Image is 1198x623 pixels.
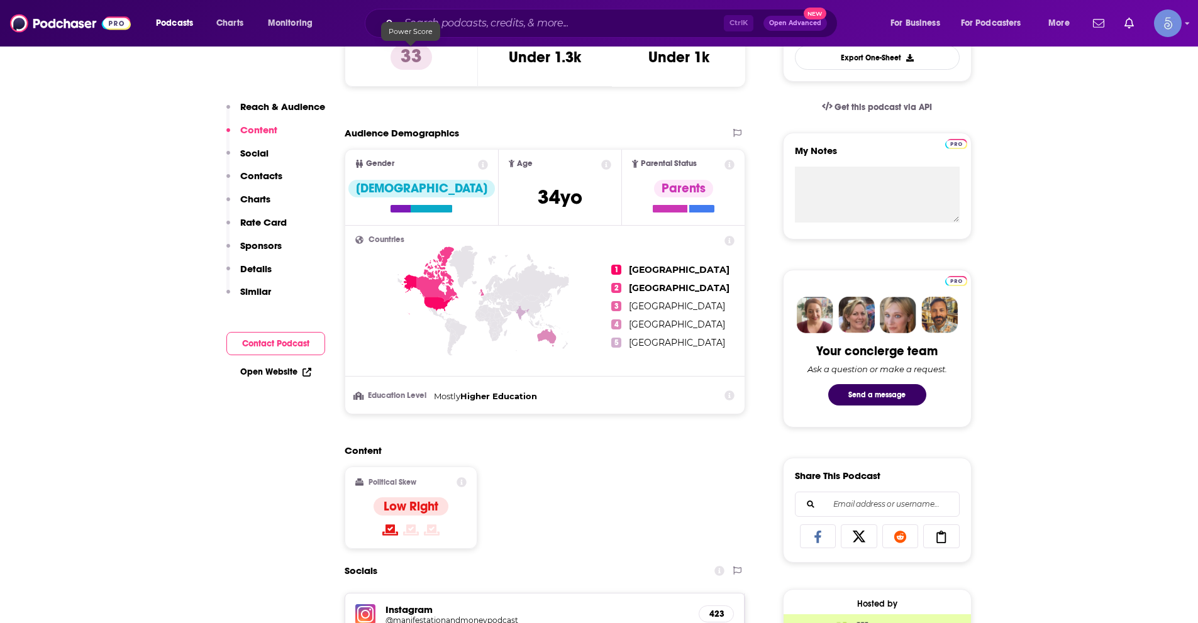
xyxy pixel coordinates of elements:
[629,282,729,294] span: [GEOGRAPHIC_DATA]
[355,392,429,400] h3: Education Level
[10,11,131,35] img: Podchaser - Follow, Share and Rate Podcasts
[1088,13,1109,34] a: Show notifications dropdown
[654,180,713,197] div: Parents
[156,14,193,32] span: Podcasts
[345,127,459,139] h2: Audience Demographics
[226,285,271,309] button: Similar
[945,274,967,286] a: Pro website
[226,216,287,240] button: Rate Card
[812,92,943,123] a: Get this podcast via API
[240,193,270,205] p: Charts
[882,13,956,33] button: open menu
[807,364,947,374] div: Ask a question or make a request.
[611,301,621,311] span: 3
[216,14,243,32] span: Charts
[629,300,725,312] span: [GEOGRAPHIC_DATA]
[391,45,432,70] p: 33
[226,147,269,170] button: Social
[369,478,416,487] h2: Political Skew
[240,240,282,251] p: Sponsors
[460,391,537,401] span: Higher Education
[240,367,311,377] a: Open Website
[434,391,460,401] span: Mostly
[369,236,404,244] span: Countries
[648,48,709,67] h3: Under 1k
[611,265,621,275] span: 1
[890,14,940,32] span: For Business
[800,524,836,548] a: Share on Facebook
[345,559,377,583] h2: Socials
[945,137,967,149] a: Pro website
[724,15,753,31] span: Ctrl K
[240,147,269,159] p: Social
[953,13,1040,33] button: open menu
[945,276,967,286] img: Podchaser Pro
[611,319,621,329] span: 4
[147,13,209,33] button: open menu
[629,337,725,348] span: [GEOGRAPHIC_DATA]
[611,283,621,293] span: 2
[961,14,1021,32] span: For Podcasters
[835,102,932,113] span: Get this podcast via API
[1040,13,1085,33] button: open menu
[384,499,438,514] h4: Low Right
[1154,9,1182,37] span: Logged in as Spiral5-G1
[795,145,960,167] label: My Notes
[240,101,325,113] p: Reach & Audience
[921,297,958,333] img: Jon Profile
[945,139,967,149] img: Podchaser Pro
[509,48,581,67] h3: Under 1.3k
[377,9,850,38] div: Search podcasts, credits, & more...
[226,240,282,263] button: Sponsors
[208,13,251,33] a: Charts
[366,160,394,168] span: Gender
[806,492,949,516] input: Email address or username...
[226,263,272,286] button: Details
[240,285,271,297] p: Similar
[795,45,960,70] button: Export One-Sheet
[385,604,689,615] h5: Instagram
[348,180,495,197] div: [DEMOGRAPHIC_DATA]
[226,193,270,216] button: Charts
[828,384,926,405] button: Send a message
[1119,13,1139,34] a: Show notifications dropdown
[804,8,826,19] span: New
[629,264,729,275] span: [GEOGRAPHIC_DATA]
[538,185,582,209] span: 34 yo
[769,20,821,26] span: Open Advanced
[797,297,833,333] img: Sydney Profile
[226,332,325,355] button: Contact Podcast
[399,13,724,33] input: Search podcasts, credits, & more...
[268,14,313,32] span: Monitoring
[841,524,877,548] a: Share on X/Twitter
[611,338,621,348] span: 5
[226,101,325,124] button: Reach & Audience
[763,16,827,31] button: Open AdvancedNew
[259,13,329,33] button: open menu
[709,609,723,619] h5: 423
[240,263,272,275] p: Details
[1154,9,1182,37] button: Show profile menu
[517,160,533,168] span: Age
[226,124,277,147] button: Content
[923,524,960,548] a: Copy Link
[240,216,287,228] p: Rate Card
[795,470,880,482] h3: Share This Podcast
[240,124,277,136] p: Content
[838,297,875,333] img: Barbara Profile
[345,444,736,456] h2: Content
[629,319,725,330] span: [GEOGRAPHIC_DATA]
[784,598,971,609] div: Hosted by
[226,170,282,193] button: Contacts
[816,343,938,359] div: Your concierge team
[880,297,916,333] img: Jules Profile
[240,170,282,182] p: Contacts
[381,22,440,41] div: Power Score
[882,524,919,548] a: Share on Reddit
[795,492,960,517] div: Search followers
[1154,9,1182,37] img: User Profile
[641,160,697,168] span: Parental Status
[1048,14,1070,32] span: More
